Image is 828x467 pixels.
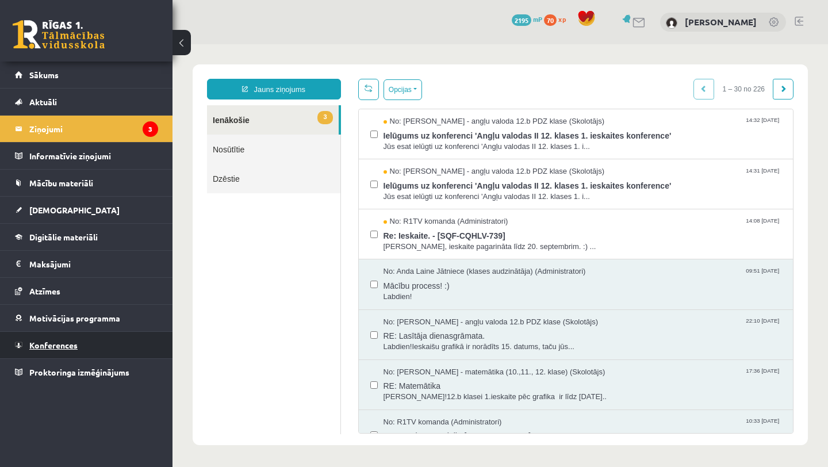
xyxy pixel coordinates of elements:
[29,313,120,323] span: Motivācijas programma
[15,224,158,250] a: Digitālie materiāli
[34,35,168,55] a: Jauns ziņojums
[211,72,609,108] a: No: [PERSON_NAME] - angļu valoda 12.b PDZ klase (Skolotājs) 14:32 [DATE] Ielūgums uz konferenci '...
[211,373,329,384] span: No: R1TV komanda (Administratori)
[15,143,158,169] a: Informatīvie ziņojumi
[15,359,158,385] a: Proktoringa izmēģinājums
[571,72,609,81] span: 14:32 [DATE]
[571,222,609,231] span: 09:51 [DATE]
[15,278,158,304] a: Atzīmes
[211,122,609,158] a: No: [PERSON_NAME] - angļu valoda 12.b PDZ klase (Skolotājs) 14:31 [DATE] Ielūgums uz konferenci '...
[29,340,78,350] span: Konferences
[211,172,336,183] span: No: R1TV komanda (Administratori)
[29,116,158,142] legend: Ziņojumi
[685,16,757,28] a: [PERSON_NAME]
[15,197,158,223] a: [DEMOGRAPHIC_DATA]
[533,14,542,24] span: mP
[34,120,168,149] a: Dzēstie
[29,367,129,377] span: Proktoringa izmēģinājums
[512,14,542,24] a: 2195 mP
[15,332,158,358] a: Konferences
[145,67,160,80] span: 3
[29,205,120,215] span: [DEMOGRAPHIC_DATA]
[211,222,413,233] span: No: Anda Laine Jātniece (klases audzinātāja) (Administratori)
[211,197,609,208] span: [PERSON_NAME], ieskaite pagarināta līdz 20. septembrim. :) ...
[15,116,158,142] a: Ziņojumi3
[542,35,601,55] span: 1 – 30 no 226
[211,147,609,158] span: Jūs esat ielūgti uz konferenci 'Angļu valodas II 12. klases 1. i...
[211,323,609,358] a: No: [PERSON_NAME] - matemātika (10.,11., 12. klase) (Skolotājs) 17:36 [DATE] RE: Matemātika [PERS...
[211,273,609,308] a: No: [PERSON_NAME] - angļu valoda 12.b PDZ klase (Skolotājs) 22:10 [DATE] RE: Lasītāja dienasgrāma...
[15,62,158,88] a: Sākums
[571,273,609,281] span: 22:10 [DATE]
[29,70,59,80] span: Sākums
[15,251,158,277] a: Maksājumi
[544,14,572,24] a: 70 xp
[211,133,609,147] span: Ielūgums uz konferenci 'Angļu valodas II 12. klases 1. ieskaites konference'
[211,35,250,56] button: Opcijas
[143,121,158,137] i: 3
[211,273,426,284] span: No: [PERSON_NAME] - angļu valoda 12.b PDZ klase (Skolotājs)
[544,14,557,26] span: 70
[666,17,677,29] img: Adriana Ansone
[29,232,98,242] span: Digitālie materiāli
[211,222,609,258] a: No: Anda Laine Jātniece (klases audzinātāja) (Administratori) 09:51 [DATE] Mācību process! :) Lab...
[29,286,60,296] span: Atzīmes
[211,97,609,108] span: Jūs esat ielūgti uz konferenci 'Angļu valodas II 12. klases 1. i...
[558,14,566,24] span: xp
[211,72,432,83] span: No: [PERSON_NAME] - angļu valoda 12.b PDZ klase (Skolotājs)
[211,183,609,197] span: Re: Ieskaite. - [SQF-CQHLV-739]
[571,172,609,181] span: 14:08 [DATE]
[211,233,609,247] span: Mācību process! :)
[211,172,609,208] a: No: R1TV komanda (Administratori) 14:08 [DATE] Re: Ieskaite. - [SQF-CQHLV-739] [PERSON_NAME], ies...
[211,297,609,308] span: Labdien!Ieskaišu grafikā ir norādīts 15. datums, taču jūs...
[211,383,609,397] span: Re: mācību materiāli - [RPV-XWJPF-440]
[29,97,57,107] span: Aktuāli
[211,247,609,258] span: Labdien!
[211,122,432,133] span: No: [PERSON_NAME] - angļu valoda 12.b PDZ klase (Skolotājs)
[13,20,105,49] a: Rīgas 1. Tālmācības vidusskola
[571,323,609,331] span: 17:36 [DATE]
[29,251,158,277] legend: Maksājumi
[211,347,609,358] span: [PERSON_NAME]!12.b klasei 1.ieskaite pēc grafika ir līdz [DATE]..
[512,14,531,26] span: 2195
[211,83,609,97] span: Ielūgums uz konferenci 'Angļu valodas II 12. klases 1. ieskaites konference'
[15,89,158,115] a: Aktuāli
[211,373,609,408] a: No: R1TV komanda (Administratori) 10:33 [DATE] Re: mācību materiāli - [RPV-XWJPF-440]
[29,178,93,188] span: Mācību materiāli
[571,122,609,131] span: 14:31 [DATE]
[211,333,609,347] span: RE: Matemātika
[34,61,166,90] a: 3Ienākošie
[211,323,433,334] span: No: [PERSON_NAME] - matemātika (10.,11., 12. klase) (Skolotājs)
[211,283,609,297] span: RE: Lasītāja dienasgrāmata.
[29,143,158,169] legend: Informatīvie ziņojumi
[34,90,168,120] a: Nosūtītie
[15,305,158,331] a: Motivācijas programma
[15,170,158,196] a: Mācību materiāli
[571,373,609,381] span: 10:33 [DATE]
